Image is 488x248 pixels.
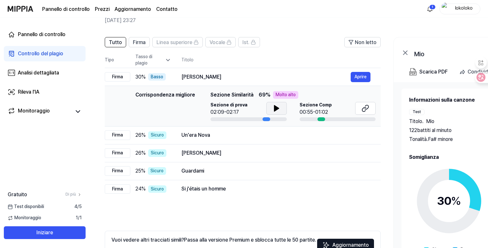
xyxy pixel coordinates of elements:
[422,118,423,124] font: .
[14,204,44,209] font: Test disponibili
[135,168,141,174] font: 25
[112,168,123,173] font: Firma
[426,118,434,124] font: Mio
[344,37,381,47] button: Non letto
[76,215,78,220] font: 1
[151,150,164,155] font: Sicuro
[242,39,249,45] font: Ist.
[437,194,451,208] font: 30
[414,50,424,58] font: Mio
[112,74,123,79] font: Firma
[111,237,184,243] font: Vuoi vedere altri tracciati simili?
[426,5,434,13] img: ok
[18,108,50,114] font: Monitoraggio
[135,132,141,138] font: 26
[42,6,90,12] font: Pannello di controllo
[238,37,260,47] button: Ist.
[425,4,435,14] button: ok1
[141,132,146,138] font: %
[439,4,480,14] button: profilolokoloko
[413,110,421,114] font: Test
[95,5,110,13] a: Prezzi
[135,74,141,80] font: 30
[156,39,192,45] font: Linea superiore
[409,68,417,76] img: Scarica PDF
[355,74,367,79] font: Aprire
[79,204,82,209] font: 5
[135,92,195,98] font: Corrispondenza migliore
[300,109,328,115] font: 00:55-01:02
[451,194,461,208] font: %
[181,150,221,156] font: [PERSON_NAME]
[18,31,65,37] font: Pannello di controllo
[135,150,141,156] font: 26
[133,39,146,45] font: Firma
[141,74,146,80] font: %
[4,226,86,239] button: Iniziare
[18,50,63,57] font: Controllo del plagio
[419,69,448,75] font: Scarica PDF
[115,6,151,12] font: Aggiornamento
[18,89,39,95] font: Rileva l'IA
[135,186,141,192] font: 24
[74,204,77,209] font: 4
[78,215,80,220] font: /
[355,39,377,45] font: Non letto
[156,6,178,12] font: Contatto
[409,136,428,142] font: Tonalità.
[36,229,53,236] font: Iniziare
[409,97,475,103] font: Informazioni sulla canzone
[266,92,271,98] font: %
[129,37,150,47] button: Firma
[181,132,210,138] font: Un'era Nova
[4,65,86,81] a: Analisi dettagliata
[408,66,449,78] button: Scarica PDF
[205,37,236,47] button: Vocale
[105,17,136,23] font: [DATE] 23:27
[14,215,41,220] font: Monitoraggio
[112,186,123,191] font: Firma
[105,58,114,63] font: Tipo
[4,27,86,42] a: Pannello di controllo
[77,204,79,209] font: /
[109,39,122,45] font: Tutto
[65,192,76,197] font: Di più
[432,5,433,9] font: 1
[151,74,163,79] font: Basso
[151,186,164,191] font: Sicuro
[4,84,86,100] a: Rileva l'IA
[135,54,152,66] font: Tasso di plagio
[210,102,248,107] font: Sezione di prova
[141,168,145,174] font: %
[152,37,203,47] button: Linea superiore
[42,5,90,13] a: Pannello di controllo
[156,5,178,13] a: Contatto
[351,72,370,82] button: Aprire
[332,242,369,248] font: Aggiornamento
[141,150,146,156] font: %
[65,192,82,197] a: Di più
[4,46,86,61] a: Controllo del plagio
[105,37,126,47] button: Tutto
[409,154,439,160] font: Somiglianza
[112,150,123,155] font: Firma
[259,92,266,98] font: 69
[8,191,27,198] font: Gratuito
[112,132,123,137] font: Firma
[141,186,146,192] font: %
[210,109,239,115] font: 02:09-02:17
[276,92,296,97] font: Molto alto
[409,127,417,133] font: 122
[115,5,151,13] a: Aggiornamento
[442,3,449,15] img: profilo
[95,6,110,12] font: Prezzi
[181,57,194,62] font: Titolo
[8,107,72,116] a: Monitoraggio
[300,102,332,107] font: Sezione Comp
[181,186,226,192] font: Si j'étais un homme
[417,127,452,133] font: battiti al minuto
[80,215,82,220] font: 1
[184,237,316,243] font: Passa alla versione Premium e sblocca tutte le 50 partite.
[181,168,204,174] font: Guardami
